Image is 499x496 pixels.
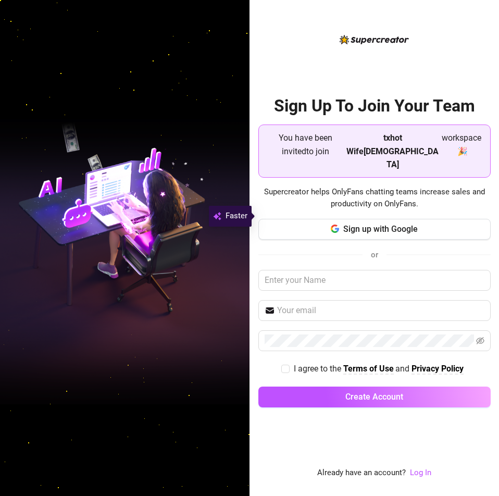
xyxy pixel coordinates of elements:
h2: Sign Up To Join Your Team [258,95,491,117]
a: Privacy Policy [411,364,464,375]
span: Sign up with Google [343,224,418,234]
span: Faster [226,210,247,222]
strong: Terms of Use [343,364,394,374]
span: Already have an account? [317,467,406,479]
span: eye-invisible [476,337,484,345]
span: You have been invited to join [267,131,344,170]
img: logo-BBDzfeDw.svg [340,35,409,44]
span: I agree to the [294,364,343,374]
input: Enter your Name [258,270,491,291]
span: and [395,364,411,374]
input: Your email [277,304,484,317]
a: Log In [410,468,431,477]
span: Supercreator helps OnlyFans chatting teams increase sales and productivity on OnlyFans. [258,186,491,210]
button: Sign up with Google [258,219,491,240]
a: Terms of Use [343,364,394,375]
span: or [371,250,378,259]
a: Log In [410,467,431,479]
img: svg%3e [213,210,221,222]
strong: Privacy Policy [411,364,464,374]
span: workspace 🎉 [441,131,482,170]
span: Create Account [345,392,403,402]
strong: txhot Wife[DEMOGRAPHIC_DATA] [346,133,439,169]
button: Create Account [258,387,491,407]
